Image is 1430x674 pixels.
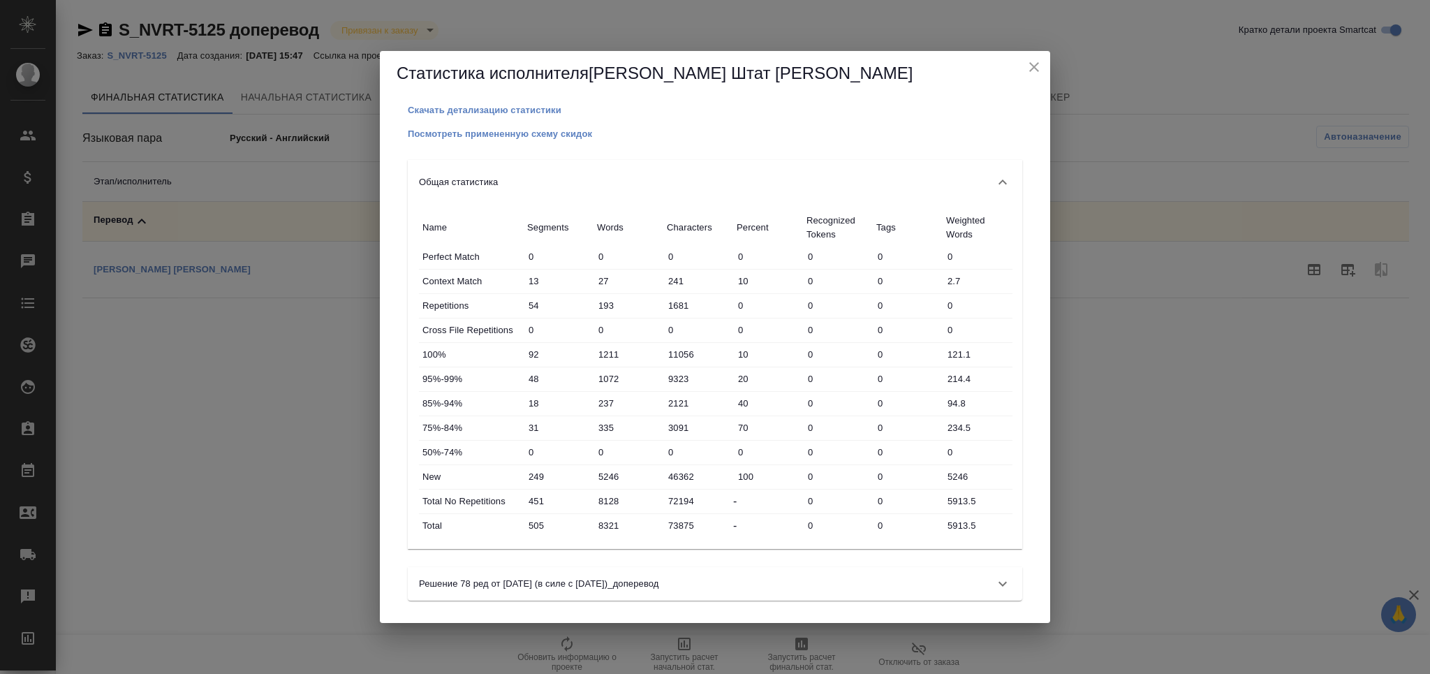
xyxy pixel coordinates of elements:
[943,442,1012,462] input: ✎ Введи что-нибудь
[422,348,520,362] p: 100%
[943,344,1012,365] input: ✎ Введи что-нибудь
[803,344,873,365] input: ✎ Введи что-нибудь
[524,442,594,462] input: ✎ Введи что-нибудь
[943,247,1012,267] input: ✎ Введи что-нибудь
[873,418,943,438] input: ✎ Введи что-нибудь
[422,274,520,288] p: Context Match
[737,221,799,235] p: Percent
[594,295,663,316] input: ✎ Введи что-нибудь
[663,344,733,365] input: ✎ Введи что-нибудь
[803,491,873,511] input: ✎ Введи что-нибудь
[803,515,873,536] input: ✎ Введи что-нибудь
[408,103,561,117] button: Скачать детализацию статистики
[943,393,1012,413] input: ✎ Введи что-нибудь
[422,323,520,337] p: Cross File Repetitions
[422,470,520,484] p: New
[733,493,803,510] div: -
[873,442,943,462] input: ✎ Введи что-нибудь
[873,515,943,536] input: ✎ Введи что-нибудь
[408,127,592,139] a: Посмотреть примененную схему скидок
[597,221,660,235] p: Words
[663,295,733,316] input: ✎ Введи что-нибудь
[806,214,869,242] p: Recognized Tokens
[943,271,1012,291] input: ✎ Введи что-нибудь
[524,418,594,438] input: ✎ Введи что-нибудь
[594,442,663,462] input: ✎ Введи что-нибудь
[524,467,594,487] input: ✎ Введи что-нибудь
[663,247,733,267] input: ✎ Введи что-нибудь
[419,577,659,591] p: Решение 78 ред от [DATE] (в силе с [DATE])_доперевод
[733,418,803,438] input: ✎ Введи что-нибудь
[594,369,663,389] input: ✎ Введи что-нибудь
[594,418,663,438] input: ✎ Введи что-нибудь
[733,442,803,462] input: ✎ Введи что-нибудь
[873,369,943,389] input: ✎ Введи что-нибудь
[943,467,1012,487] input: ✎ Введи что-нибудь
[733,518,803,534] div: -
[408,160,1022,205] div: Общая статистика
[663,467,733,487] input: ✎ Введи что-нибудь
[803,247,873,267] input: ✎ Введи что-нибудь
[803,295,873,316] input: ✎ Введи что-нибудь
[422,494,520,508] p: Total No Repetitions
[873,467,943,487] input: ✎ Введи что-нибудь
[733,320,803,340] input: ✎ Введи что-нибудь
[524,515,594,536] input: ✎ Введи что-нибудь
[943,369,1012,389] input: ✎ Введи что-нибудь
[803,467,873,487] input: ✎ Введи что-нибудь
[1024,57,1045,78] button: close
[873,393,943,413] input: ✎ Введи что-нибудь
[524,344,594,365] input: ✎ Введи что-нибудь
[943,295,1012,316] input: ✎ Введи что-нибудь
[663,491,733,511] input: ✎ Введи что-нибудь
[594,320,663,340] input: ✎ Введи что-нибудь
[594,467,663,487] input: ✎ Введи что-нибудь
[943,418,1012,438] input: ✎ Введи что-нибудь
[594,515,663,536] input: ✎ Введи что-нибудь
[946,214,1009,242] p: Weighted Words
[524,271,594,291] input: ✎ Введи что-нибудь
[733,393,803,413] input: ✎ Введи что-нибудь
[524,320,594,340] input: ✎ Введи что-нибудь
[943,515,1012,536] input: ✎ Введи что-нибудь
[524,393,594,413] input: ✎ Введи что-нибудь
[733,369,803,389] input: ✎ Введи что-нибудь
[422,519,520,533] p: Total
[422,221,520,235] p: Name
[873,295,943,316] input: ✎ Введи что-нибудь
[594,344,663,365] input: ✎ Введи что-нибудь
[422,250,520,264] p: Perfect Match
[408,129,592,139] p: Посмотреть примененную схему скидок
[594,271,663,291] input: ✎ Введи что-нибудь
[663,418,733,438] input: ✎ Введи что-нибудь
[873,344,943,365] input: ✎ Введи что-нибудь
[663,369,733,389] input: ✎ Введи что-нибудь
[524,247,594,267] input: ✎ Введи что-нибудь
[422,421,520,435] p: 75%-84%
[873,491,943,511] input: ✎ Введи что-нибудь
[594,491,663,511] input: ✎ Введи что-нибудь
[873,320,943,340] input: ✎ Введи что-нибудь
[667,221,730,235] p: Characters
[524,369,594,389] input: ✎ Введи что-нибудь
[663,442,733,462] input: ✎ Введи что-нибудь
[876,221,939,235] p: Tags
[594,247,663,267] input: ✎ Введи что-нибудь
[733,247,803,267] input: ✎ Введи что-нибудь
[943,491,1012,511] input: ✎ Введи что-нибудь
[408,567,1022,601] div: Решение 78 ред от [DATE] (в силе с [DATE])_доперевод
[733,467,803,487] input: ✎ Введи что-нибудь
[873,271,943,291] input: ✎ Введи что-нибудь
[803,271,873,291] input: ✎ Введи что-нибудь
[943,320,1012,340] input: ✎ Введи что-нибудь
[422,372,520,386] p: 95%-99%
[527,221,590,235] p: Segments
[663,393,733,413] input: ✎ Введи что-нибудь
[873,247,943,267] input: ✎ Введи что-нибудь
[803,418,873,438] input: ✎ Введи что-нибудь
[803,320,873,340] input: ✎ Введи что-нибудь
[422,446,520,460] p: 50%-74%
[663,320,733,340] input: ✎ Введи что-нибудь
[594,393,663,413] input: ✎ Введи что-нибудь
[803,442,873,462] input: ✎ Введи что-нибудь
